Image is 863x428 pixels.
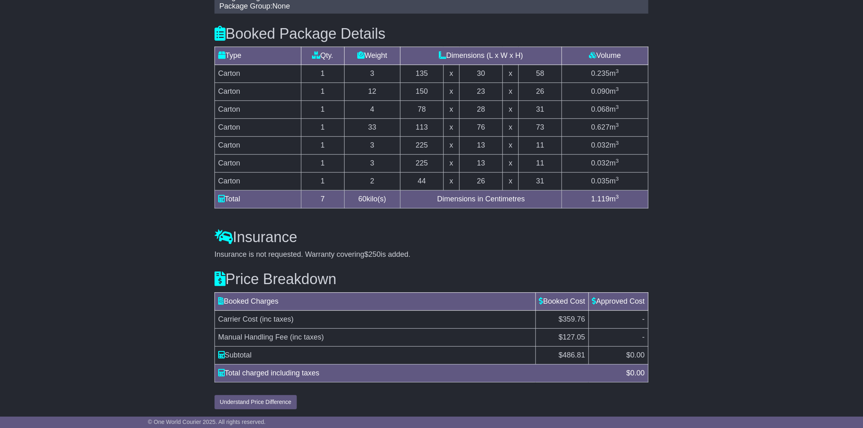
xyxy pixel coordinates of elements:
[358,195,367,203] span: 60
[502,101,518,119] td: x
[502,137,518,154] td: x
[301,119,344,137] td: 1
[616,104,619,110] sup: 3
[559,333,585,341] span: $127.05
[622,368,649,379] div: $
[562,172,648,190] td: m
[344,65,400,83] td: 3
[502,83,518,101] td: x
[591,69,610,77] span: 0.235
[301,65,344,83] td: 1
[344,119,400,137] td: 33
[400,83,443,101] td: 150
[215,292,536,310] td: Booked Charges
[589,346,648,364] td: $
[400,190,562,208] td: Dimensions in Centimetres
[301,190,344,208] td: 7
[301,101,344,119] td: 1
[215,26,648,42] h3: Booked Package Details
[460,65,503,83] td: 30
[301,83,344,101] td: 1
[443,83,459,101] td: x
[559,315,585,323] span: $359.76
[301,154,344,172] td: 1
[616,158,619,164] sup: 3
[400,119,443,137] td: 113
[562,101,648,119] td: m
[443,65,459,83] td: x
[519,137,562,154] td: 11
[562,137,648,154] td: m
[344,154,400,172] td: 3
[443,119,459,137] td: x
[460,154,503,172] td: 13
[215,346,536,364] td: Subtotal
[344,101,400,119] td: 4
[443,172,459,190] td: x
[344,172,400,190] td: 2
[616,194,619,200] sup: 3
[215,83,301,101] td: Carton
[218,333,288,341] span: Manual Handling Fee
[215,101,301,119] td: Carton
[519,101,562,119] td: 31
[591,195,610,203] span: 1.119
[591,141,610,149] span: 0.032
[562,190,648,208] td: m
[215,271,648,287] h3: Price Breakdown
[215,190,301,208] td: Total
[616,122,619,128] sup: 3
[519,172,562,190] td: 31
[616,68,619,74] sup: 3
[215,47,301,65] td: Type
[215,172,301,190] td: Carton
[400,137,443,154] td: 225
[400,154,443,172] td: 225
[631,369,645,377] span: 0.00
[215,154,301,172] td: Carton
[272,2,290,10] span: None
[591,177,610,185] span: 0.035
[616,176,619,182] sup: 3
[563,351,585,359] span: 486.81
[562,47,648,65] td: Volume
[502,65,518,83] td: x
[519,154,562,172] td: 11
[260,315,294,323] span: (inc taxes)
[591,105,610,113] span: 0.068
[215,229,648,245] h3: Insurance
[460,119,503,137] td: 76
[400,65,443,83] td: 135
[344,137,400,154] td: 3
[519,65,562,83] td: 58
[591,123,610,131] span: 0.627
[344,83,400,101] td: 12
[400,101,443,119] td: 78
[215,65,301,83] td: Carton
[214,368,622,379] div: Total charged including taxes
[215,395,297,409] button: Understand Price Difference
[460,137,503,154] td: 13
[344,190,400,208] td: kilo(s)
[301,172,344,190] td: 1
[591,87,610,95] span: 0.090
[290,333,324,341] span: (inc taxes)
[215,250,648,259] div: Insurance is not requested. Warranty covering is added.
[642,333,645,341] span: -
[148,419,266,425] span: © One World Courier 2025. All rights reserved.
[616,86,619,92] sup: 3
[562,65,648,83] td: m
[301,47,344,65] td: Qty.
[519,83,562,101] td: 26
[536,292,589,310] td: Booked Cost
[502,154,518,172] td: x
[616,140,619,146] sup: 3
[642,315,645,323] span: -
[562,83,648,101] td: m
[443,137,459,154] td: x
[562,119,648,137] td: m
[502,172,518,190] td: x
[460,172,503,190] td: 26
[631,351,645,359] span: 0.00
[215,137,301,154] td: Carton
